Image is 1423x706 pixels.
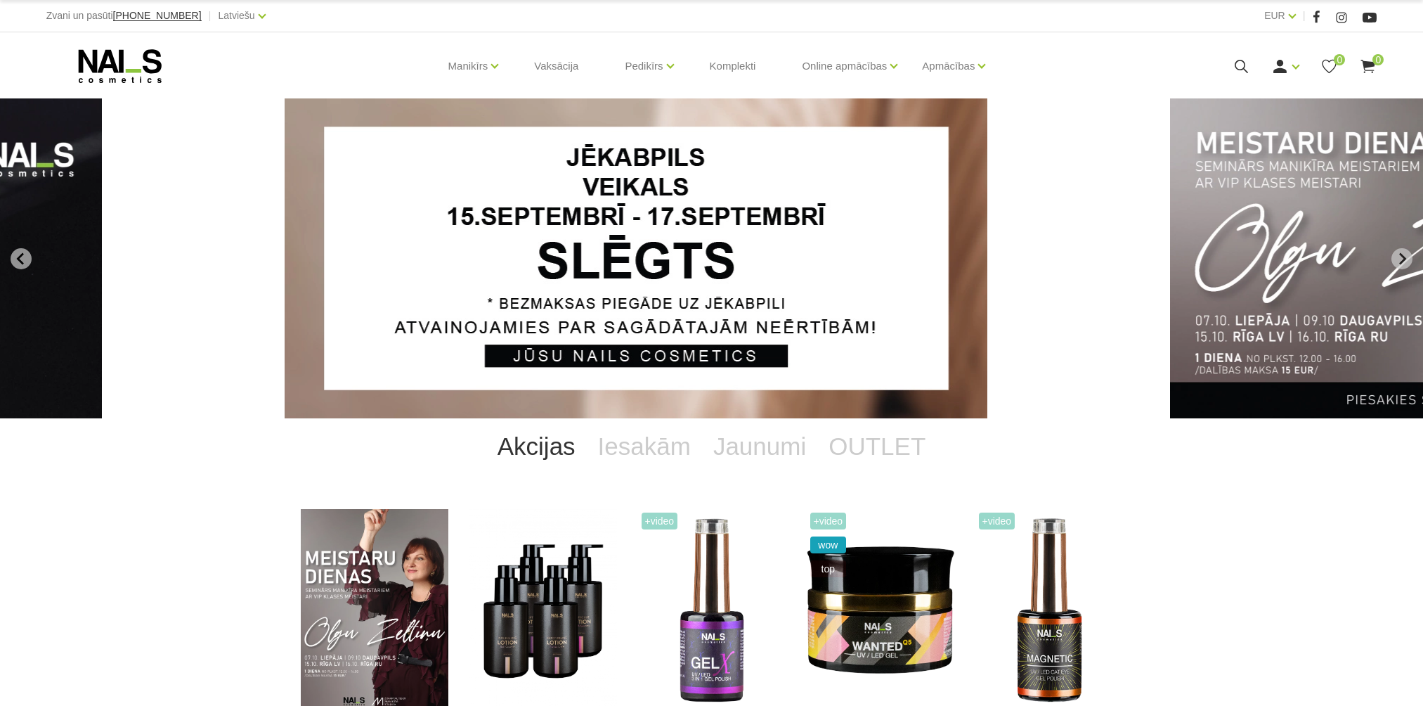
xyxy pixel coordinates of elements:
a: [PHONE_NUMBER] [113,11,202,21]
a: Komplekti [698,32,767,100]
a: 0 [1359,58,1377,75]
a: Jaunumi [702,418,817,475]
span: 0 [1334,54,1345,65]
a: Iesakām [587,418,702,475]
button: Next slide [1391,248,1412,269]
a: EUR [1264,7,1285,24]
span: | [1303,7,1306,25]
span: wow [810,537,847,553]
span: +Video [979,513,1015,529]
a: Apmācības [922,38,975,94]
li: 1 of 14 [285,98,1138,418]
span: +Video [642,513,678,529]
span: 0 [1372,54,1384,65]
span: | [209,7,212,25]
div: Zvani un pasūti [46,7,202,25]
a: Vaksācija [523,32,590,100]
a: Akcijas [486,418,587,475]
a: Pedikīrs [625,38,663,94]
span: [PHONE_NUMBER] [113,10,202,21]
a: Online apmācības [802,38,887,94]
a: Manikīrs [448,38,488,94]
a: Latviešu [219,7,255,24]
span: top [810,560,847,577]
a: 0 [1320,58,1338,75]
button: Go to last slide [11,248,32,269]
span: +Video [810,513,847,529]
a: OUTLET [817,418,937,475]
